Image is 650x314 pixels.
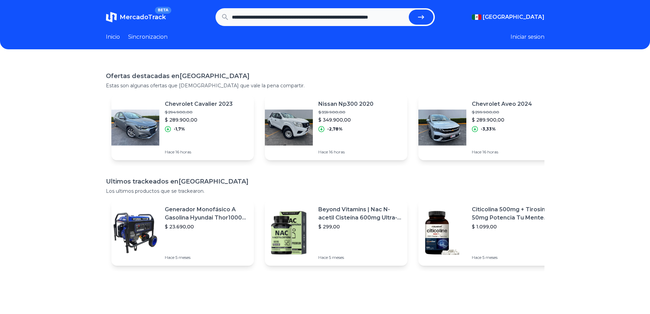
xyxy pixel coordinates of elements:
p: $ 299,00 [318,223,402,230]
a: Featured imageChevrolet Aveo 2024$ 299.900,00$ 289.900,00-3,33%Hace 16 horas [418,95,561,160]
a: Featured imageCiticolina 500mg + Tirosina 50mg Potencia Tu Mente (120caps) Sabor Sin Sabor$ 1.099... [418,200,561,266]
p: -3,33% [481,126,496,132]
a: Featured imageNissan Np300 2020$ 359.900,00$ 349.900,00-2,78%Hace 16 horas [265,95,407,160]
p: Nissan Np300 2020 [318,100,373,108]
a: Featured imageChevrolet Cavalier 2023$ 294.900,00$ 289.900,00-1,7%Hace 16 horas [111,95,254,160]
img: Featured image [111,103,159,151]
a: MercadoTrackBETA [106,12,166,23]
p: Hace 5 meses [318,255,402,260]
p: $ 289.900,00 [165,116,233,123]
img: Mexico [472,14,481,20]
p: Hace 16 horas [472,149,532,155]
span: [GEOGRAPHIC_DATA] [483,13,544,21]
img: Featured image [265,103,313,151]
p: Los ultimos productos que se trackearon. [106,188,544,194]
p: Hace 5 meses [472,255,555,260]
p: Generador Monofásico A Gasolina Hyundai Thor10000 P 11.5 Kw [165,205,248,222]
img: Featured image [111,209,159,257]
button: [GEOGRAPHIC_DATA] [472,13,544,21]
p: $ 359.900,00 [318,110,373,115]
span: MercadoTrack [120,13,166,21]
p: $ 294.900,00 [165,110,233,115]
img: Featured image [418,103,466,151]
p: Hace 16 horas [165,149,233,155]
p: Hace 16 horas [318,149,373,155]
button: Iniciar sesion [511,33,544,41]
p: Beyond Vitamins | Nac N-acetil Cisteína 600mg Ultra-premium Con Inulina De Agave (prebiótico Natu... [318,205,402,222]
p: $ 23.690,00 [165,223,248,230]
p: -1,7% [174,126,185,132]
p: Chevrolet Aveo 2024 [472,100,532,108]
img: Featured image [418,209,466,257]
p: Hace 5 meses [165,255,248,260]
p: $ 299.900,00 [472,110,532,115]
span: BETA [155,7,171,14]
p: Chevrolet Cavalier 2023 [165,100,233,108]
a: Featured imageBeyond Vitamins | Nac N-acetil Cisteína 600mg Ultra-premium Con Inulina De Agave (p... [265,200,407,266]
p: -2,78% [327,126,343,132]
p: Estas son algunas ofertas que [DEMOGRAPHIC_DATA] que vale la pena compartir. [106,82,544,89]
img: Featured image [265,209,313,257]
p: $ 1.099,00 [472,223,555,230]
h1: Ofertas destacadas en [GEOGRAPHIC_DATA] [106,71,544,81]
p: $ 289.900,00 [472,116,532,123]
p: $ 349.900,00 [318,116,373,123]
img: MercadoTrack [106,12,117,23]
a: Inicio [106,33,120,41]
h1: Ultimos trackeados en [GEOGRAPHIC_DATA] [106,177,544,186]
p: Citicolina 500mg + Tirosina 50mg Potencia Tu Mente (120caps) Sabor Sin Sabor [472,205,555,222]
a: Sincronizacion [128,33,168,41]
a: Featured imageGenerador Monofásico A Gasolina Hyundai Thor10000 P 11.5 Kw$ 23.690,00Hace 5 meses [111,200,254,266]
